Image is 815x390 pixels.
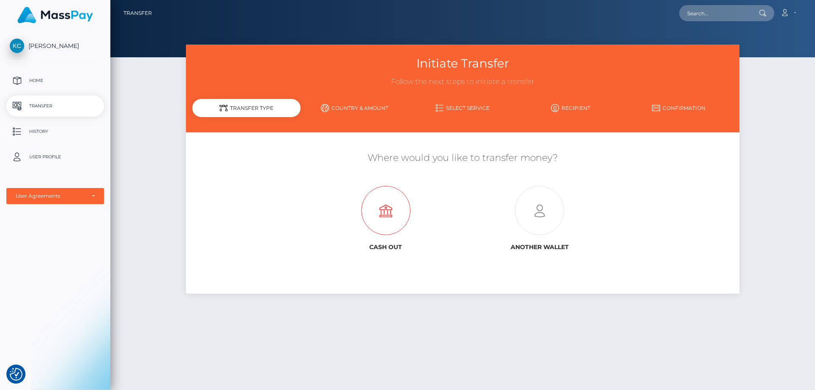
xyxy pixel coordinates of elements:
[6,146,104,168] a: User Profile
[6,121,104,142] a: History
[6,95,104,117] a: Transfer
[517,101,625,115] a: Recipient
[192,152,733,165] h5: Where would you like to transfer money?
[469,244,610,251] h6: Another wallet
[6,70,104,91] a: Home
[10,125,101,138] p: History
[124,4,152,22] a: Transfer
[315,244,456,251] h6: Cash out
[625,101,733,115] a: Confirmation
[679,5,759,21] input: Search...
[10,151,101,163] p: User Profile
[10,100,101,112] p: Transfer
[6,42,104,50] span: [PERSON_NAME]
[301,101,409,115] a: Country & Amount
[409,101,517,115] a: Select Service
[16,193,85,199] div: User Agreements
[192,77,733,87] h3: Follow the next steps to initiate a transfer
[192,99,301,117] div: Transfer Type
[192,55,733,72] h3: Initiate Transfer
[10,368,22,381] img: Revisit consent button
[10,74,101,87] p: Home
[10,368,22,381] button: Consent Preferences
[17,7,93,23] img: MassPay
[6,188,104,204] button: User Agreements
